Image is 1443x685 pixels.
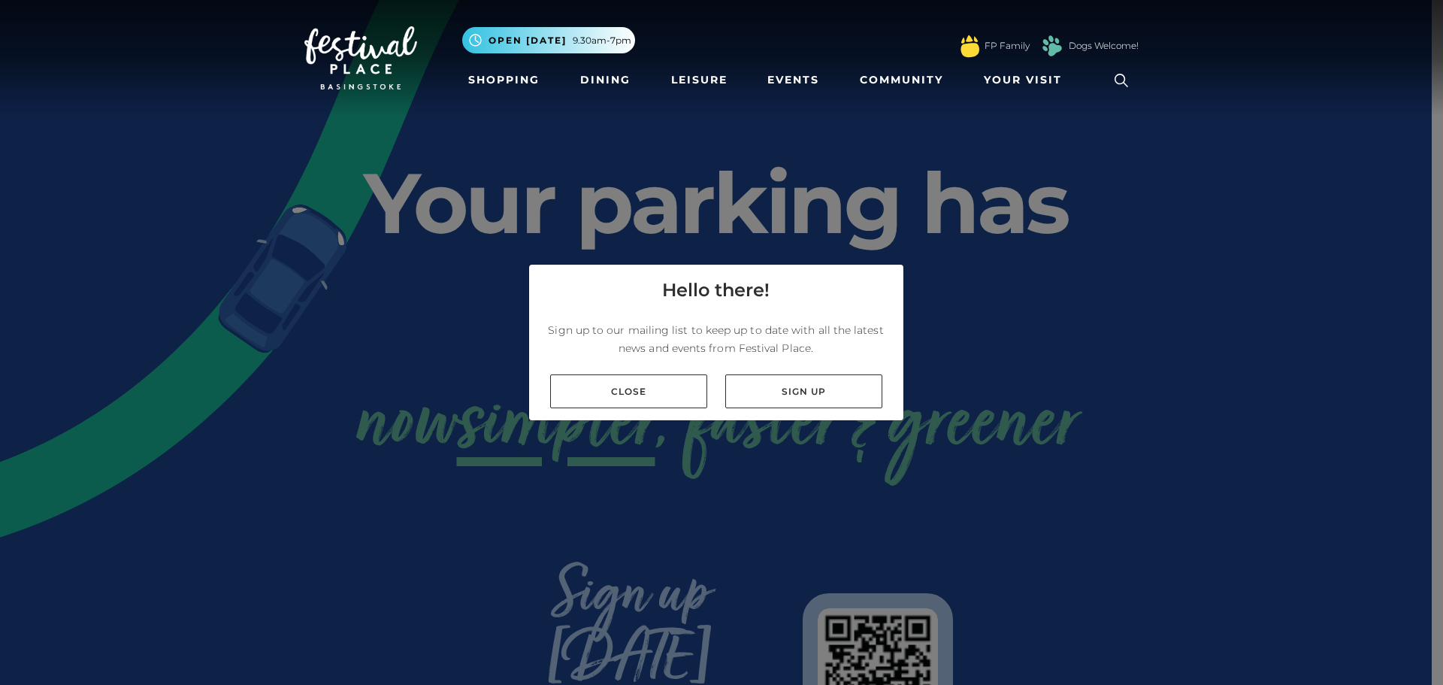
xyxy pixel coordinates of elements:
span: Your Visit [984,72,1062,88]
p: Sign up to our mailing list to keep up to date with all the latest news and events from Festival ... [541,321,891,357]
a: Sign up [725,374,882,408]
button: Open [DATE] 9.30am-7pm [462,27,635,53]
a: Dogs Welcome! [1069,39,1139,53]
a: FP Family [985,39,1030,53]
a: Dining [574,66,637,94]
h4: Hello there! [662,277,770,304]
img: Festival Place Logo [304,26,417,89]
a: Events [761,66,825,94]
a: Community [854,66,949,94]
a: Close [550,374,707,408]
span: 9.30am-7pm [573,34,631,47]
span: Open [DATE] [489,34,567,47]
a: Leisure [665,66,734,94]
a: Your Visit [978,66,1075,94]
a: Shopping [462,66,546,94]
